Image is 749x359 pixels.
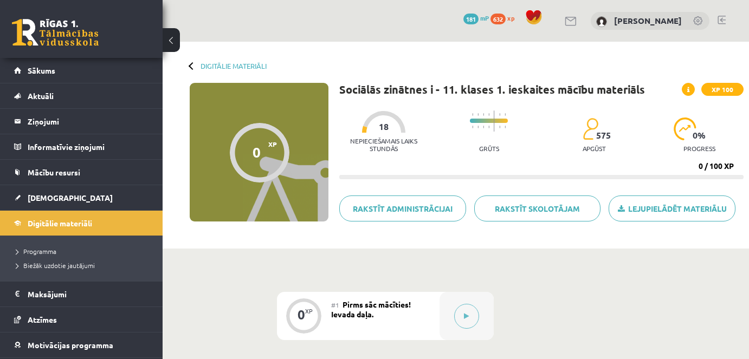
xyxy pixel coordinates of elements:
a: Mācību resursi [14,160,149,185]
div: XP [305,308,313,314]
img: icon-short-line-57e1e144782c952c97e751825c79c345078a6d821885a25fce030b3d8c18986b.svg [472,126,473,128]
div: 0 [253,144,261,160]
legend: Ziņojumi [28,109,149,134]
img: icon-short-line-57e1e144782c952c97e751825c79c345078a6d821885a25fce030b3d8c18986b.svg [483,113,484,116]
span: Sākums [28,66,55,75]
span: 0 % [693,130,706,140]
img: icon-short-line-57e1e144782c952c97e751825c79c345078a6d821885a25fce030b3d8c18986b.svg [499,126,500,128]
span: Mācību resursi [28,167,80,177]
span: XP 100 [701,83,744,96]
img: students-c634bb4e5e11cddfef0936a35e636f08e4e9abd3cc4e673bd6f9a4125e45ecb1.svg [583,118,598,140]
img: icon-long-line-d9ea69661e0d244f92f715978eff75569469978d946b2353a9bb055b3ed8787d.svg [494,110,495,132]
img: icon-short-line-57e1e144782c952c97e751825c79c345078a6d821885a25fce030b3d8c18986b.svg [472,113,473,116]
span: Motivācijas programma [28,340,113,350]
a: Lejupielādēt materiālu [609,195,735,221]
span: 632 [490,14,506,24]
span: 18 [379,122,389,132]
p: Grūts [479,145,499,152]
a: Digitālie materiāli [201,62,267,70]
a: [DEMOGRAPHIC_DATA] [14,185,149,210]
a: Ziņojumi [14,109,149,134]
a: Sākums [14,58,149,83]
a: [PERSON_NAME] [614,15,682,26]
p: progress [683,145,715,152]
legend: Maksājumi [28,282,149,306]
a: Digitālie materiāli [14,211,149,236]
p: Nepieciešamais laiks stundās [339,137,428,152]
img: icon-short-line-57e1e144782c952c97e751825c79c345078a6d821885a25fce030b3d8c18986b.svg [477,113,479,116]
img: icon-progress-161ccf0a02000e728c5f80fcf4c31c7af3da0e1684b2b1d7c360e028c24a22f1.svg [674,118,697,140]
span: Programma [16,247,56,256]
span: Aktuāli [28,91,54,101]
span: [DEMOGRAPHIC_DATA] [28,193,113,203]
img: Sendija Ivanova [596,16,607,27]
span: XP [268,140,277,148]
img: icon-short-line-57e1e144782c952c97e751825c79c345078a6d821885a25fce030b3d8c18986b.svg [483,126,484,128]
img: icon-short-line-57e1e144782c952c97e751825c79c345078a6d821885a25fce030b3d8c18986b.svg [488,113,489,116]
a: Biežāk uzdotie jautājumi [16,260,152,270]
a: Motivācijas programma [14,332,149,357]
a: Rakstīt administrācijai [339,195,466,221]
a: Atzīmes [14,307,149,332]
a: Rakstīt skolotājam [474,195,601,221]
a: Maksājumi [14,282,149,306]
p: apgūst [583,145,606,152]
span: mP [480,14,489,22]
span: Digitālie materiāli [28,218,92,228]
a: 181 mP [463,14,489,22]
img: icon-short-line-57e1e144782c952c97e751825c79c345078a6d821885a25fce030b3d8c18986b.svg [477,126,479,128]
div: 0 [298,310,305,319]
img: icon-short-line-57e1e144782c952c97e751825c79c345078a6d821885a25fce030b3d8c18986b.svg [499,113,500,116]
span: 575 [596,130,611,140]
a: 632 xp [490,14,520,22]
legend: Informatīvie ziņojumi [28,134,149,159]
a: Informatīvie ziņojumi [14,134,149,159]
img: icon-short-line-57e1e144782c952c97e751825c79c345078a6d821885a25fce030b3d8c18986b.svg [488,126,489,128]
a: Rīgas 1. Tālmācības vidusskola [12,19,99,46]
h1: Sociālās zinātnes i - 11. klases 1. ieskaites mācību materiāls [339,83,645,96]
a: Programma [16,246,152,256]
span: xp [507,14,514,22]
span: Pirms sāc mācīties! Ievada daļa. [331,299,411,319]
span: Atzīmes [28,315,57,324]
span: Biežāk uzdotie jautājumi [16,261,95,270]
span: 181 [463,14,479,24]
img: icon-short-line-57e1e144782c952c97e751825c79c345078a6d821885a25fce030b3d8c18986b.svg [505,113,506,116]
a: Aktuāli [14,83,149,108]
img: icon-short-line-57e1e144782c952c97e751825c79c345078a6d821885a25fce030b3d8c18986b.svg [505,126,506,128]
span: #1 [331,301,339,309]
